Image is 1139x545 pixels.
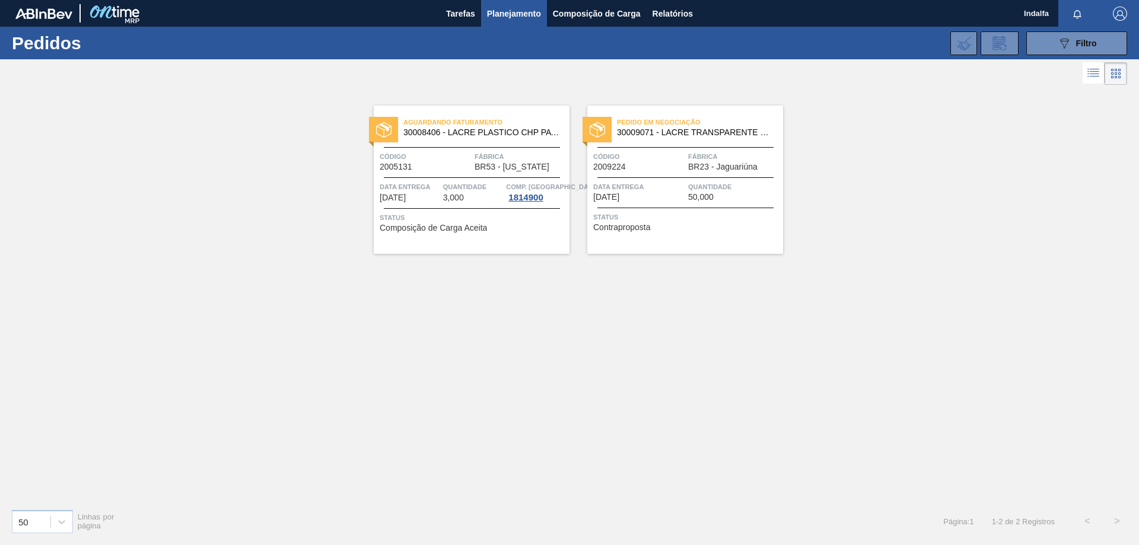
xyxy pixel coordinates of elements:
span: Fábrica [475,151,567,162]
div: 1814900 [506,193,545,202]
span: Filtro [1076,39,1097,48]
button: > [1102,506,1132,536]
span: 10/09/2025 [380,193,406,202]
img: status [376,122,392,138]
span: Status [593,211,780,223]
span: Status [380,212,567,224]
a: Comp. [GEOGRAPHIC_DATA]1814900 [506,181,567,202]
a: statusPedido em Negociação30009071 - LACRE TRANSPARENTE BIBCódigo2009224FábricaBR23 - JaguariúnaD... [569,106,783,254]
span: Composição de Carga Aceita [380,224,487,232]
a: statusAguardando Faturamento30008406 - LACRE PLASTICO CHP PATAGONIACódigo2005131FábricaBR53 - [US... [356,106,569,254]
span: Comp. Carga [506,181,598,193]
div: Visão em Cards [1105,62,1127,85]
h1: Pedidos [12,36,189,50]
span: 1 - 2 de 2 Registros [992,517,1055,526]
img: TNhmsLtSVTkK8tSr43FrP2fwEKptu5GPRR3wAAAABJRU5ErkJggg== [15,8,72,19]
span: Código [593,151,685,162]
span: Data entrega [380,181,440,193]
span: Quantidade [688,181,780,193]
span: Código [380,151,472,162]
span: Quantidade [443,181,504,193]
span: 2009224 [593,162,626,171]
span: 50,000 [688,193,714,202]
span: Composição de Carga [553,7,641,21]
span: Linhas por página [78,512,114,530]
span: 16/09/2025 [593,193,619,202]
button: < [1073,506,1102,536]
img: status [590,122,605,138]
span: Pedido em Negociação [617,116,783,128]
span: Planejamento [487,7,541,21]
span: Fábrica [688,151,780,162]
span: Relatórios [653,7,693,21]
span: Data entrega [593,181,685,193]
div: Solicitação de Revisão de Pedidos [981,31,1019,55]
span: 30008406 - LACRE PLASTICO CHP PATAGONIA [403,128,560,137]
div: Importar Negociações dos Pedidos [950,31,977,55]
div: 50 [18,517,28,527]
span: Contraproposta [593,223,651,232]
span: Aguardando Faturamento [403,116,569,128]
span: 2005131 [380,162,412,171]
span: 3,000 [443,193,464,202]
button: Notificações [1058,5,1096,22]
img: Logout [1113,7,1127,21]
span: Página : 1 [943,517,973,526]
span: BR23 - Jaguariúna [688,162,758,171]
span: BR53 - Colorado [475,162,549,171]
div: Visão em Lista [1083,62,1105,85]
span: Tarefas [446,7,475,21]
span: 30009071 - LACRE TRANSPARENTE BIB [617,128,774,137]
button: Filtro [1026,31,1127,55]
